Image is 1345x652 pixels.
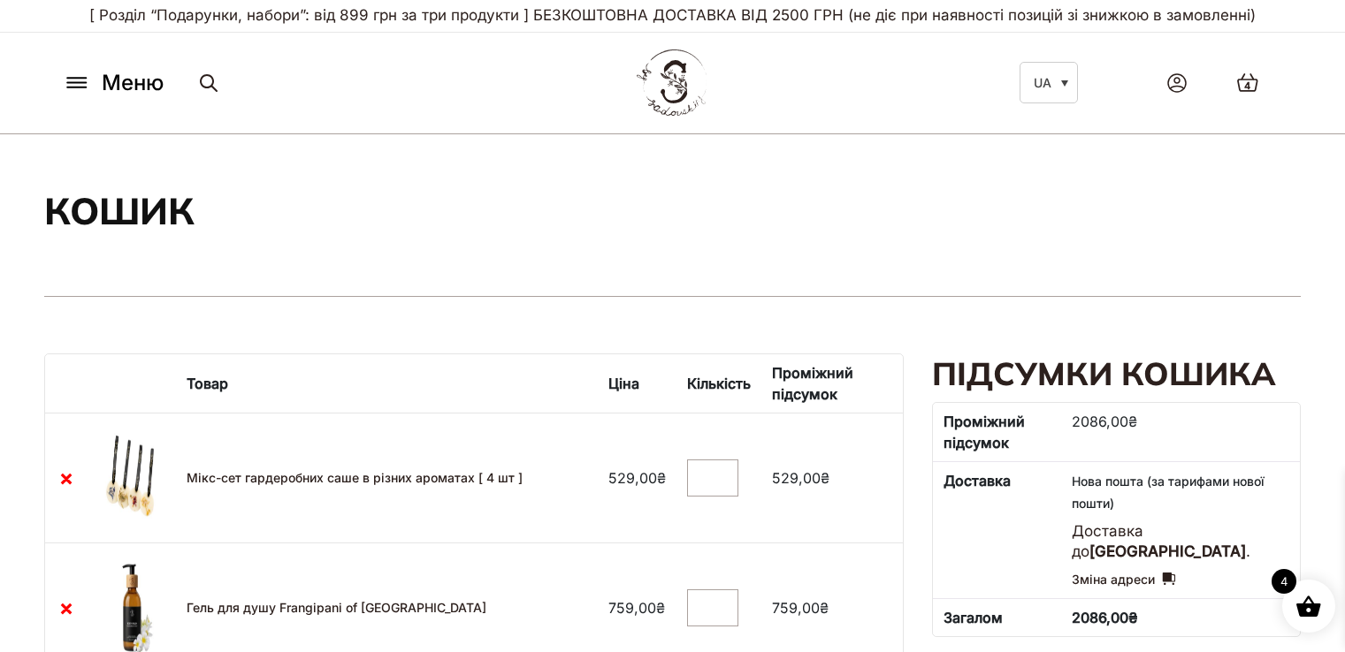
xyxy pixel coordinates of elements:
th: Доставка [933,461,1061,599]
span: ₴ [656,599,665,617]
span: 4 [1272,569,1296,594]
bdi: 529,00 [772,469,829,487]
bdi: 759,00 [772,599,829,617]
span: 4 [1244,79,1250,94]
th: Ціна [598,354,676,413]
h2: Підсумки кошика [932,353,1301,395]
img: BY SADOVSKIY [637,49,707,116]
input: Кількість товару [687,459,738,497]
th: Товар [176,354,598,413]
bdi: 2086,00 [1072,413,1137,430]
span: Нова пошта (за тарифами нової пошти) [1072,474,1265,511]
a: Видалити Гель для душу Frangipani of Bali з кошика [56,597,77,618]
a: Зміна адреси [1072,569,1175,590]
a: 4 [1219,55,1277,110]
a: Гель для душу Frangipani of [GEOGRAPHIC_DATA] [187,600,486,615]
span: Меню [102,67,164,99]
span: ₴ [820,599,829,617]
a: UA [1020,62,1079,103]
span: ₴ [657,469,666,487]
a: Мікс-сет гардеробних саше в різних ароматах [ 4 шт ] [187,470,523,485]
th: Кількість [676,354,761,413]
button: Меню [57,66,169,100]
span: ₴ [821,469,829,487]
bdi: 759,00 [608,599,665,617]
p: Доставка до . [1072,521,1289,564]
th: Загалом [933,598,1061,636]
th: Проміжний підсумок [761,354,903,413]
span: ₴ [1128,413,1137,430]
strong: [GEOGRAPHIC_DATA] [1089,542,1246,560]
h1: Кошик [44,187,195,236]
input: Кількість товару [687,589,738,626]
bdi: 2086,00 [1072,609,1138,626]
a: Видалити Мікс-сет гардеробних саше в різних ароматах [ 4 шт ] з кошика [56,467,77,489]
th: Проміжний підсумок [933,403,1061,461]
span: ₴ [1128,609,1138,626]
bdi: 529,00 [608,469,666,487]
span: UA [1034,75,1051,90]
